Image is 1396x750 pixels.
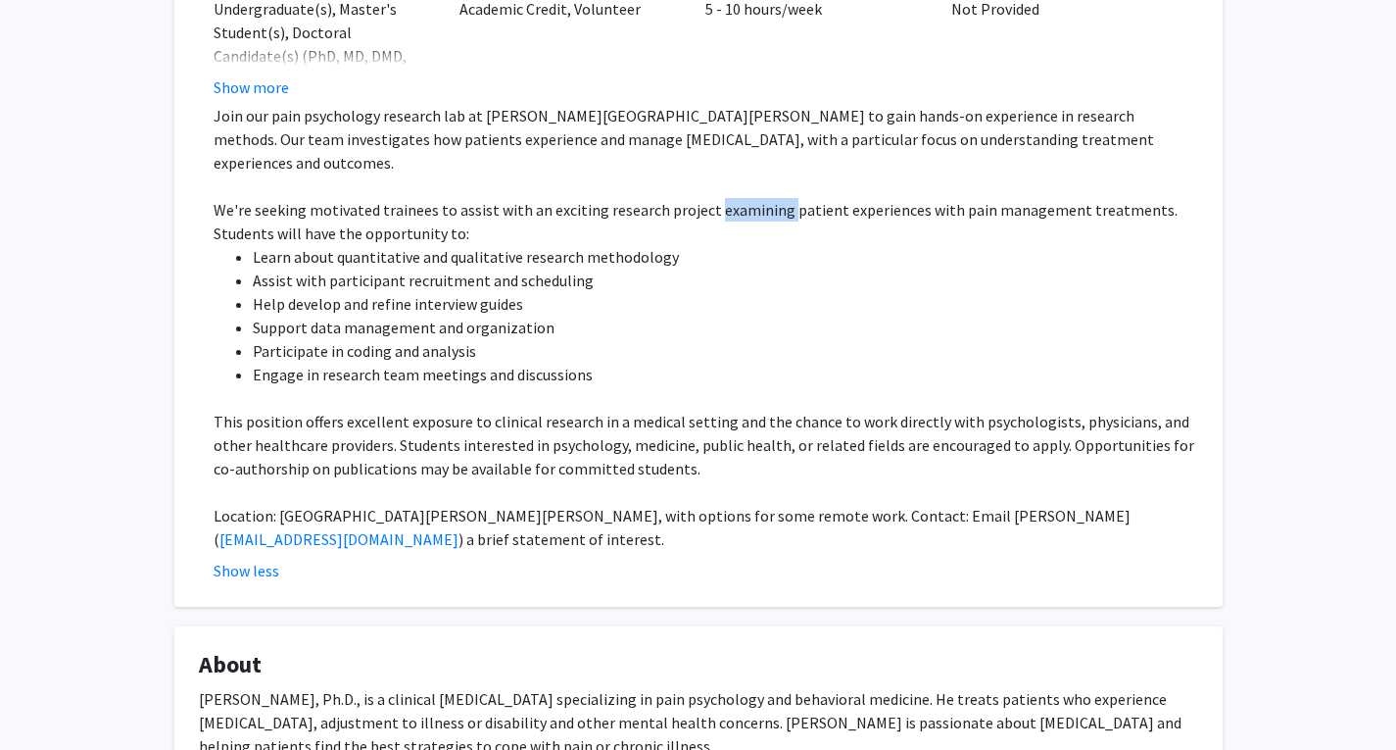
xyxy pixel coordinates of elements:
[214,504,1198,551] p: Location: [GEOGRAPHIC_DATA][PERSON_NAME][PERSON_NAME], with options for some remote work. Contact...
[253,316,1198,339] li: Support data management and organization
[214,559,279,582] button: Show less
[214,104,1198,175] p: Join our pain psychology research lab at [PERSON_NAME][GEOGRAPHIC_DATA][PERSON_NAME] to gain hand...
[214,198,1198,245] p: We're seeking motivated trainees to assist with an exciting research project examining patient ex...
[219,529,458,549] a: [EMAIL_ADDRESS][DOMAIN_NAME]
[253,292,1198,316] li: Help develop and refine interview guides
[253,339,1198,363] li: Participate in coding and analysis
[253,245,1198,269] li: Learn about quantitative and qualitative research methodology
[15,662,83,735] iframe: Chat
[214,75,289,99] button: Show more
[253,269,1198,292] li: Assist with participant recruitment and scheduling
[199,651,1198,679] h4: About
[214,410,1198,480] p: This position offers excellent exposure to clinical research in a medical setting and the chance ...
[253,363,1198,386] li: Engage in research team meetings and discussions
